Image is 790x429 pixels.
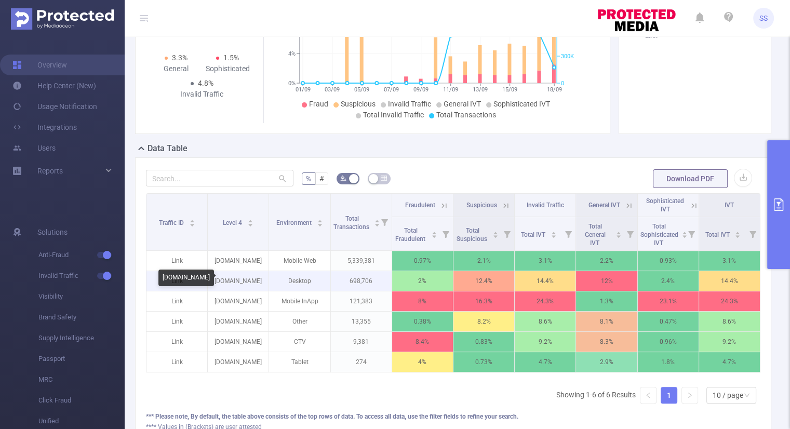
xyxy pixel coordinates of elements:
p: 24.3% [699,291,760,311]
p: [DOMAIN_NAME] [208,291,269,311]
i: icon: caret-up [735,230,741,233]
i: Filter menu [684,217,699,250]
p: 5,339,381 [331,251,392,271]
tspan: 4% [288,50,296,57]
p: 0.93% [638,251,699,271]
span: 1.5% [223,53,239,62]
tspan: 13/09 [473,86,488,93]
i: icon: caret-down [317,222,323,225]
p: Link [146,312,207,331]
span: Invalid Traffic [38,265,125,286]
p: [DOMAIN_NAME] [208,312,269,331]
div: *** Please note, By default, the table above consists of the top rows of data. To access all data... [146,412,760,421]
span: Total IVT [705,231,731,238]
li: Next Page [681,387,698,404]
p: Mobile Web [269,251,330,271]
p: 9.2% [699,332,760,352]
tspan: 11/09 [443,86,458,93]
p: 12.4% [453,271,514,291]
li: 1 [661,387,677,404]
i: icon: bg-colors [340,175,346,181]
i: Filter menu [745,217,760,250]
p: 2.1% [453,251,514,271]
div: Sort [734,230,741,236]
p: Tablet [269,352,330,372]
p: Link [146,251,207,271]
a: Help Center (New) [12,75,96,96]
span: Total Fraudulent [395,227,427,243]
p: 2.4% [638,271,699,291]
span: # [319,175,324,183]
p: 2.2% [576,251,637,271]
i: icon: caret-up [189,218,195,221]
p: [DOMAIN_NAME] [208,251,269,271]
i: icon: caret-down [682,234,688,237]
div: Invalid Traffic [176,89,228,100]
p: [DOMAIN_NAME] [208,332,269,352]
i: icon: caret-down [735,234,741,237]
span: Total General IVT [585,223,606,247]
i: icon: left [645,392,651,398]
span: Total Invalid Traffic [363,111,424,119]
div: Sort [615,230,622,236]
i: Filter menu [500,217,514,250]
i: icon: caret-up [493,230,499,233]
div: Sort [374,218,380,224]
p: 12% [576,271,637,291]
p: 4.7% [515,352,575,372]
p: 14.4% [515,271,575,291]
p: 8% [392,291,453,311]
i: icon: caret-up [374,218,380,221]
p: 2.9% [576,352,637,372]
li: Previous Page [640,387,657,404]
a: Integrations [12,117,77,138]
p: 4.7% [699,352,760,372]
span: IVT [725,202,734,209]
tspan: 300K [561,53,574,60]
p: [DOMAIN_NAME] [208,271,269,291]
span: Total Transactions [333,215,371,231]
span: Click Fraud [38,390,125,411]
i: Filter menu [438,217,453,250]
p: 1.3% [576,291,637,311]
p: 9,381 [331,332,392,352]
span: Sophisticated IVT [493,100,550,108]
span: Reports [37,167,63,175]
span: Total IVT [521,231,547,238]
p: Link [146,291,207,311]
p: 3.1% [699,251,760,271]
p: 8.3% [576,332,637,352]
button: Download PDF [653,169,728,188]
p: 0.96% [638,332,699,352]
tspan: 03/09 [325,86,340,93]
i: icon: table [381,175,387,181]
p: 13,355 [331,312,392,331]
i: Filter menu [561,217,575,250]
span: Environment [276,219,313,226]
i: icon: caret-down [189,222,195,225]
span: SS [759,8,768,29]
a: 1 [661,387,677,403]
span: Level 4 [223,219,244,226]
i: icon: caret-down [493,234,499,237]
i: icon: caret-up [682,230,688,233]
i: icon: caret-down [248,222,253,225]
input: Search... [146,170,293,186]
div: Sort [189,218,195,224]
p: 0.73% [453,352,514,372]
p: 2% [392,271,453,291]
p: [DOMAIN_NAME] [208,352,269,372]
p: 4% [392,352,453,372]
p: 3.1% [515,251,575,271]
div: Sort [317,218,323,224]
a: Overview [12,55,67,75]
a: Users [12,138,56,158]
p: Link [146,332,207,352]
h2: Data Table [148,142,188,155]
i: icon: caret-up [248,218,253,221]
p: 9.2% [515,332,575,352]
span: Traffic ID [159,219,185,226]
p: Desktop [269,271,330,291]
p: 1.8% [638,352,699,372]
p: 0.97% [392,251,453,271]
